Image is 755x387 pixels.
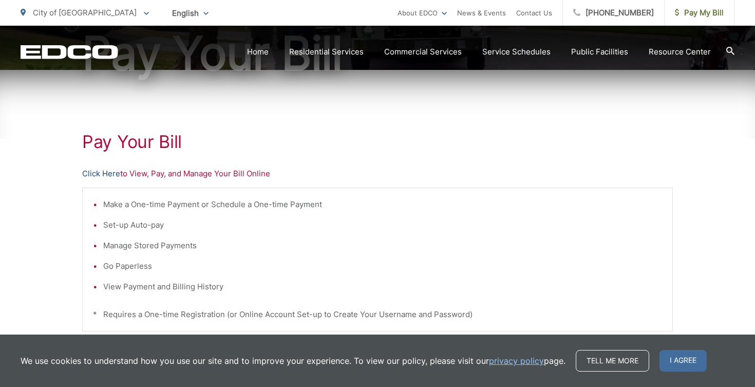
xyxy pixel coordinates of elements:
span: English [164,4,216,22]
a: Service Schedules [482,46,551,58]
a: About EDCO [398,7,447,19]
a: Tell me more [576,350,649,372]
span: I agree [659,350,707,372]
li: Make a One-time Payment or Schedule a One-time Payment [103,198,662,211]
a: privacy policy [489,355,544,367]
a: EDCD logo. Return to the homepage. [21,45,118,59]
p: We use cookies to understand how you use our site and to improve your experience. To view our pol... [21,355,565,367]
a: Residential Services [289,46,364,58]
a: Public Facilities [571,46,628,58]
li: Manage Stored Payments [103,239,662,252]
a: Click Here [82,168,120,180]
span: City of [GEOGRAPHIC_DATA] [33,8,137,17]
a: Contact Us [516,7,552,19]
li: Go Paperless [103,260,662,272]
a: Resource Center [649,46,711,58]
li: Set-up Auto-pay [103,219,662,231]
a: News & Events [457,7,506,19]
span: Pay My Bill [675,7,724,19]
a: Home [247,46,269,58]
h1: Pay Your Bill [82,132,673,152]
p: to View, Pay, and Manage Your Bill Online [82,168,673,180]
p: * Requires a One-time Registration (or Online Account Set-up to Create Your Username and Password) [93,308,662,321]
a: Commercial Services [384,46,462,58]
li: View Payment and Billing History [103,281,662,293]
